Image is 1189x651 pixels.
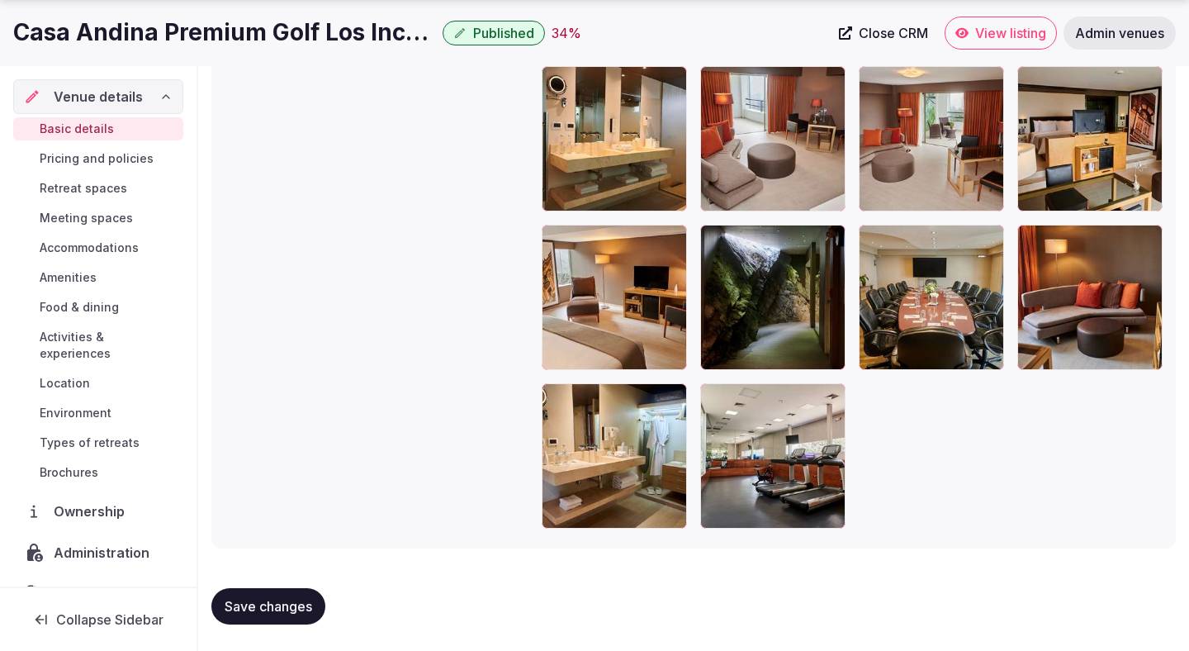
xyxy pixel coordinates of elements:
a: Amenities [13,266,183,289]
span: Venue details [54,87,143,107]
div: 34 % [552,23,581,43]
a: Ownership [13,494,183,529]
a: Location [13,372,183,395]
span: Published [473,25,534,41]
a: View listing [945,17,1057,50]
div: 80646228_4K.jpg [859,225,1004,370]
span: Food & dining [40,299,119,316]
span: Pricing and policies [40,150,154,167]
span: Environment [40,405,111,421]
div: 81892442_4K.jpg [1017,225,1163,370]
h1: Casa Andina Premium Golf Los Incas ([GEOGRAPHIC_DATA]) [13,17,436,49]
span: Activity log [54,584,133,604]
span: Close CRM [859,25,928,41]
span: Collapse Sidebar [56,611,163,628]
div: 81891206_4K.jpg [700,225,846,370]
a: Accommodations [13,236,183,259]
a: Close CRM [829,17,938,50]
a: Administration [13,535,183,570]
span: Location [40,375,90,392]
button: Save changes [211,588,325,625]
div: 81891220_4K.jpg [700,383,846,529]
span: Retreat spaces [40,180,127,197]
span: Amenities [40,269,97,286]
div: 81892456_4K.jpg [542,383,687,529]
span: Brochures [40,464,98,481]
span: Types of retreats [40,435,140,451]
span: Ownership [54,501,131,521]
div: 81892484_4K.jpg [542,66,687,211]
a: Activities & experiences [13,325,183,365]
span: View listing [975,25,1046,41]
span: Basic details [40,121,114,137]
span: Administration [54,543,156,563]
a: Meeting spaces [13,207,183,230]
div: 81801514_4K.jpg [859,66,1004,211]
a: Retreat spaces [13,177,183,200]
div: 80647852_4K.jpg [542,225,687,370]
a: Food & dining [13,296,183,319]
a: Environment [13,402,183,425]
span: Meeting spaces [40,210,133,226]
button: Published [443,21,545,45]
div: 81892576_4K.jpg [1017,66,1163,211]
div: 81801642_4K.jpg [700,66,846,211]
a: Pricing and policies [13,147,183,170]
a: Brochures [13,461,183,484]
a: Admin venues [1063,17,1176,50]
span: Save changes [225,598,312,615]
a: Types of retreats [13,431,183,454]
a: Basic details [13,117,183,140]
span: Admin venues [1075,25,1164,41]
button: 34% [552,23,581,43]
span: Activities & experiences [40,329,177,362]
span: Accommodations [40,240,139,256]
a: Activity log [13,577,183,611]
button: Collapse Sidebar [13,601,183,638]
